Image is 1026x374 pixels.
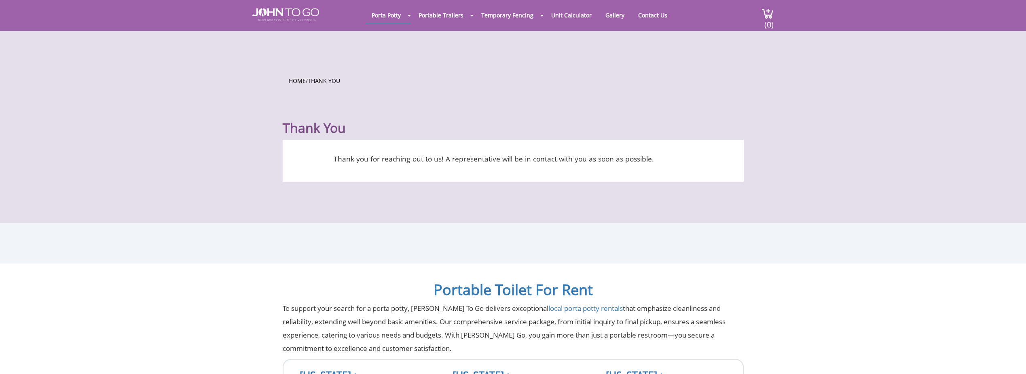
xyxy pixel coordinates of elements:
ul: / [289,75,738,85]
img: cart a [762,8,774,19]
a: Temporary Fencing [475,7,539,23]
a: local porta potty rentals [548,304,623,313]
a: Porta Potty [366,7,407,23]
a: Gallery [599,7,630,23]
p: To support your search for a porta potty, [PERSON_NAME] To Go delivers exceptional that emphasize... [283,302,744,355]
a: Thank You [308,77,340,85]
a: Portable Trailers [413,7,470,23]
h1: Thank You [283,100,744,136]
a: Contact Us [632,7,673,23]
span: (0) [764,13,774,30]
img: JOHN to go [252,8,319,21]
a: Portable Toilet For Rent [434,280,593,300]
a: Unit Calculator [545,7,598,23]
a: Home [289,77,306,85]
p: Thank you for reaching out to us! A representative will be in contact with you as soon as possible. [295,152,693,166]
